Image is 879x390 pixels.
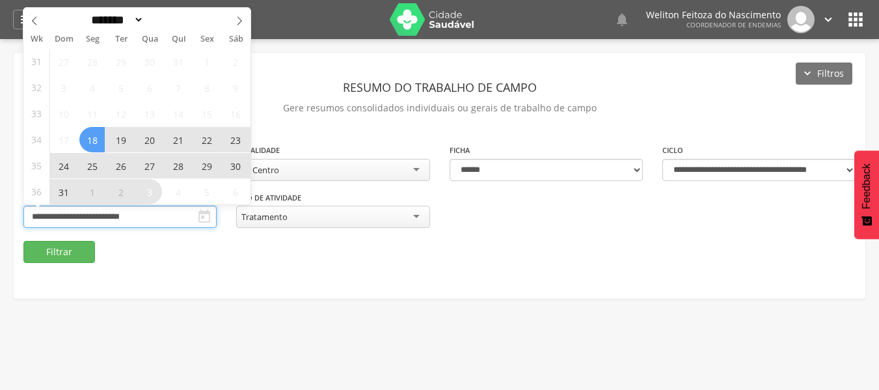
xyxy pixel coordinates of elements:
[87,13,144,27] select: Month
[662,145,683,156] label: Ciclo
[51,153,76,178] span: Agosto 24, 2025
[222,35,250,44] span: Sáb
[23,30,49,48] span: Wk
[236,193,301,203] label: Tipo de Atividade
[194,127,219,152] span: Agosto 22, 2025
[165,127,191,152] span: Agosto 21, 2025
[13,10,40,29] a: 
[108,179,133,204] span: Setembro 2, 2025
[51,49,76,74] span: Julho 27, 2025
[194,179,219,204] span: Setembro 5, 2025
[135,35,164,44] span: Qua
[196,209,212,225] i: 
[79,75,105,100] span: Agosto 4, 2025
[165,49,191,74] span: Julho 31, 2025
[137,75,162,100] span: Agosto 6, 2025
[165,101,191,126] span: Agosto 14, 2025
[137,49,162,74] span: Julho 30, 2025
[78,35,107,44] span: Seg
[137,101,162,126] span: Agosto 13, 2025
[31,127,42,152] span: 34
[108,127,133,152] span: Agosto 19, 2025
[236,145,280,156] label: Localidade
[79,179,105,204] span: Setembro 1, 2025
[854,150,879,239] button: Feedback - Mostrar pesquisa
[31,179,42,204] span: 36
[223,153,248,178] span: Agosto 30, 2025
[614,6,630,33] a: 
[137,127,162,152] span: Agosto 20, 2025
[223,179,248,204] span: Setembro 6, 2025
[194,49,219,74] span: Agosto 1, 2025
[51,179,76,204] span: Agosto 31, 2025
[796,63,852,85] button: Filtros
[31,49,42,74] span: 31
[49,35,78,44] span: Dom
[79,127,105,152] span: Agosto 18, 2025
[241,164,279,176] div: 2 - Centro
[79,153,105,178] span: Agosto 25, 2025
[821,12,835,27] i: 
[165,35,193,44] span: Qui
[165,75,191,100] span: Agosto 7, 2025
[223,49,248,74] span: Agosto 2, 2025
[19,12,34,27] i: 
[686,20,781,29] span: Coordenador de Endemias
[450,145,470,156] label: Ficha
[861,163,872,209] span: Feedback
[137,179,162,204] span: Setembro 3, 2025
[165,179,191,204] span: Setembro 4, 2025
[31,153,42,178] span: 35
[108,49,133,74] span: Julho 29, 2025
[194,101,219,126] span: Agosto 15, 2025
[108,101,133,126] span: Agosto 12, 2025
[223,101,248,126] span: Agosto 16, 2025
[107,35,135,44] span: Ter
[845,9,866,30] i: 
[165,153,191,178] span: Agosto 28, 2025
[31,101,42,126] span: 33
[31,75,42,100] span: 32
[108,153,133,178] span: Agosto 26, 2025
[51,127,76,152] span: Agosto 17, 2025
[144,13,187,27] input: Year
[51,75,76,100] span: Agosto 3, 2025
[646,10,781,20] p: Weliton Feitoza do Nascimento
[23,241,95,263] button: Filtrar
[79,101,105,126] span: Agosto 11, 2025
[614,12,630,27] i: 
[194,75,219,100] span: Agosto 8, 2025
[23,76,856,99] header: Resumo do Trabalho de Campo
[137,153,162,178] span: Agosto 27, 2025
[51,101,76,126] span: Agosto 10, 2025
[193,35,222,44] span: Sex
[108,75,133,100] span: Agosto 5, 2025
[241,211,288,223] div: Tratamento
[79,49,105,74] span: Julho 28, 2025
[194,153,219,178] span: Agosto 29, 2025
[821,6,835,33] a: 
[223,75,248,100] span: Agosto 9, 2025
[223,127,248,152] span: Agosto 23, 2025
[23,99,856,117] p: Gere resumos consolidados individuais ou gerais de trabalho de campo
